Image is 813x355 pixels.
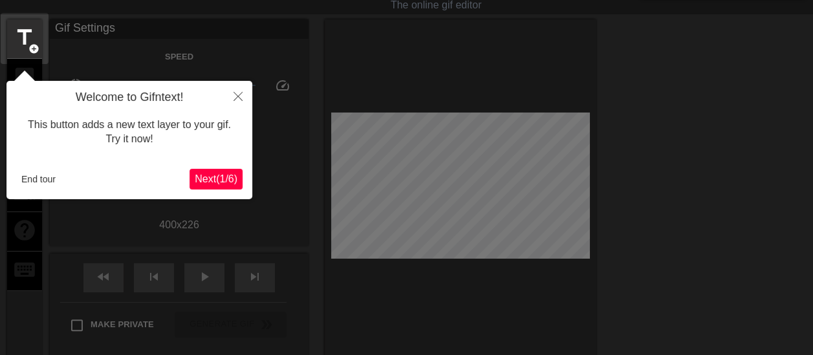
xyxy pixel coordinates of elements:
h4: Welcome to Gifntext! [16,91,243,105]
button: Close [224,81,252,111]
div: This button adds a new text layer to your gif. Try it now! [16,105,243,160]
button: End tour [16,169,61,189]
span: Next ( 1 / 6 ) [195,173,237,184]
button: Next [190,169,243,189]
